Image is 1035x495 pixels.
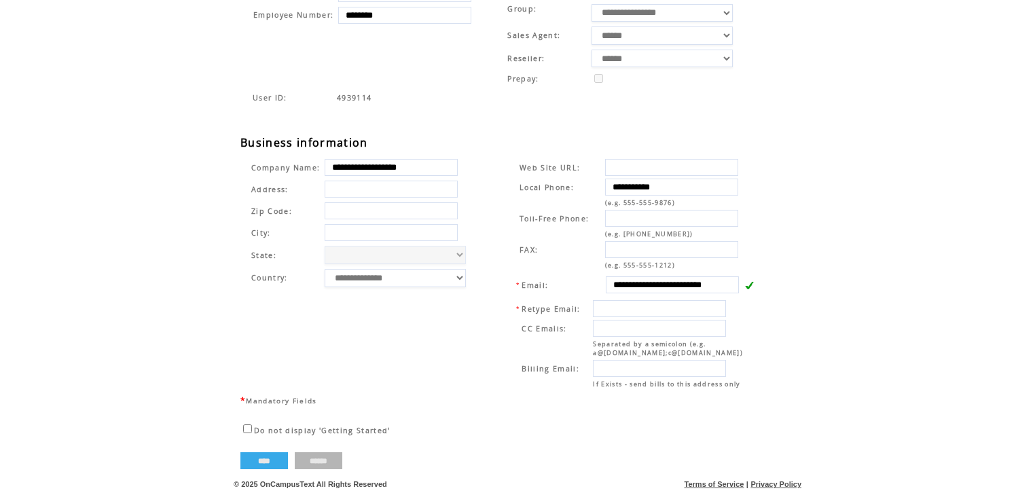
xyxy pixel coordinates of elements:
span: Billing Email: [522,364,579,373]
span: City: [251,228,271,238]
span: Retype Email: [522,304,580,314]
span: CC Emails: [522,324,566,333]
a: Terms of Service [685,480,744,488]
span: State: [251,251,320,260]
span: Address: [251,185,289,194]
span: Zip Code: [251,206,292,216]
span: Sales Agent: [507,31,560,40]
span: Prepay: [507,74,539,84]
span: Toll-Free Phone: [520,214,589,223]
span: Email: [522,280,548,290]
span: Employee Number: [253,10,333,20]
span: Business information [240,135,368,150]
img: v.gif [744,280,754,290]
span: Group: [507,4,537,14]
span: Mandatory Fields [246,396,316,405]
span: Indicates the agent code for sign up page with sales agent or reseller tracking code [337,93,371,103]
span: (e.g. [PHONE_NUMBER]) [605,230,693,238]
span: FAX: [520,245,538,255]
span: Indicates the agent code for sign up page with sales agent or reseller tracking code [253,93,287,103]
span: (e.g. 555-555-9876) [605,198,675,207]
span: Company Name: [251,163,320,172]
span: Do not display 'Getting Started' [254,426,391,435]
span: Country: [251,273,288,282]
span: Reseller: [507,54,545,63]
span: © 2025 OnCampusText All Rights Reserved [234,480,387,488]
span: | [746,480,748,488]
span: Separated by a semicolon (e.g. a@[DOMAIN_NAME];c@[DOMAIN_NAME]) [593,340,743,357]
a: Privacy Policy [750,480,801,488]
span: Web Site URL: [520,163,580,172]
span: (e.g. 555-555-1212) [605,261,675,270]
span: If Exists - send bills to this address only [593,380,740,388]
span: Local Phone: [520,183,574,192]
